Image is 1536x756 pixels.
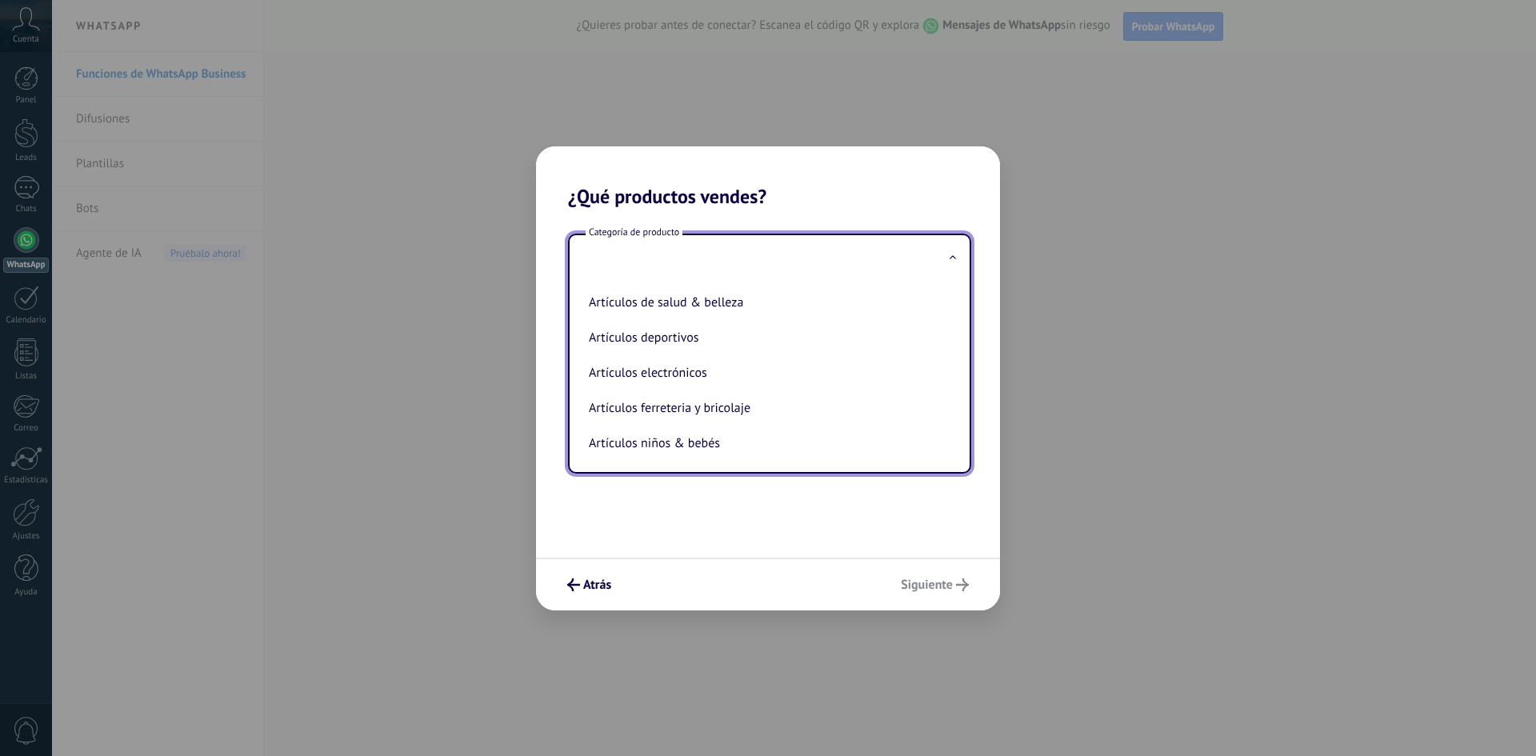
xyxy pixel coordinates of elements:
button: Atrás [560,571,618,598]
li: Artículos de salud & belleza [582,285,950,320]
h2: ¿Qué productos vendes? [536,146,1000,208]
span: Atrás [583,579,611,590]
li: Artículos deportivos [582,320,950,355]
li: Artículos ferreteria y bricolaje [582,390,950,426]
li: Artículos electrónicos [582,355,950,390]
span: Categoría de producto [586,226,682,239]
li: Artículos niños & bebés [582,426,950,461]
li: Artículos para el hogar [582,461,950,496]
